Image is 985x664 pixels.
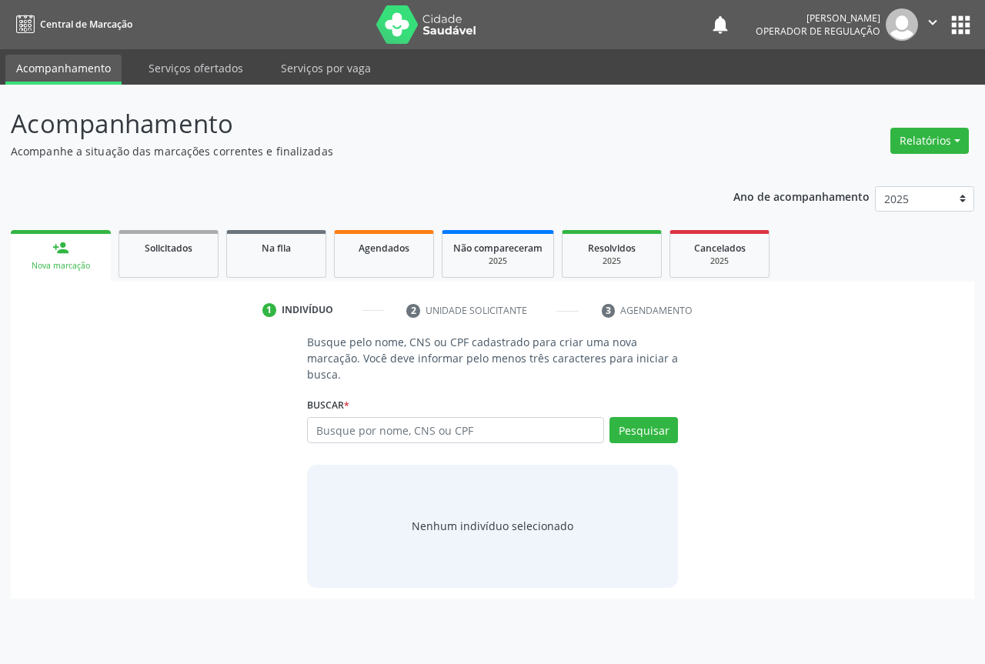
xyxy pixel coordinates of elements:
p: Busque pelo nome, CNS ou CPF cadastrado para criar uma nova marcação. Você deve informar pelo men... [307,334,678,382]
div: 2025 [573,255,650,267]
a: Serviços ofertados [138,55,254,82]
div: Nenhum indivíduo selecionado [412,518,573,534]
span: Solicitados [145,242,192,255]
span: Não compareceram [453,242,543,255]
input: Busque por nome, CNS ou CPF [307,417,604,443]
button: notifications [710,14,731,35]
span: Agendados [359,242,409,255]
button:  [918,8,947,41]
div: Nova marcação [22,260,100,272]
span: Na fila [262,242,291,255]
p: Acompanhamento [11,105,685,143]
button: Pesquisar [609,417,678,443]
div: 2025 [681,255,758,267]
div: person_add [52,239,69,256]
p: Acompanhe a situação das marcações correntes e finalizadas [11,143,685,159]
span: Resolvidos [588,242,636,255]
div: Indivíduo [282,303,333,317]
label: Buscar [307,393,349,417]
div: 1 [262,303,276,317]
button: Relatórios [890,128,969,154]
div: [PERSON_NAME] [756,12,880,25]
img: img [886,8,918,41]
a: Acompanhamento [5,55,122,85]
i:  [924,14,941,31]
div: 2025 [453,255,543,267]
p: Ano de acompanhamento [733,186,870,205]
span: Operador de regulação [756,25,880,38]
span: Central de Marcação [40,18,132,31]
span: Cancelados [694,242,746,255]
a: Serviços por vaga [270,55,382,82]
a: Central de Marcação [11,12,132,37]
button: apps [947,12,974,38]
